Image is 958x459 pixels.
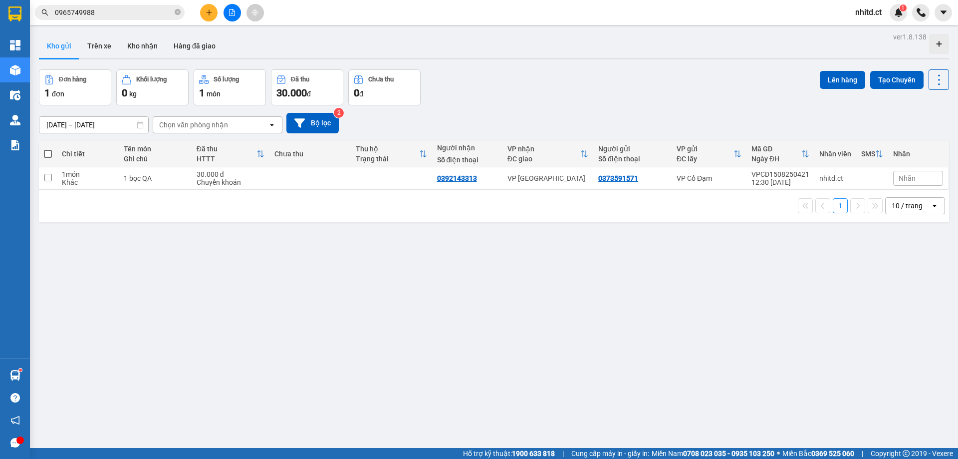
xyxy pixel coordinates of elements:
div: 1 món [62,170,114,178]
span: plus [206,9,213,16]
button: Chưa thu0đ [348,69,421,105]
span: file-add [229,9,236,16]
span: nhitd.ct [847,6,890,18]
div: VPCD1508250421 [751,170,809,178]
div: ĐC giao [507,155,580,163]
button: Kho gửi [39,34,79,58]
span: 1 [901,4,905,11]
div: VP nhận [507,145,580,153]
img: solution-icon [10,140,20,150]
button: Hàng đã giao [166,34,224,58]
sup: 1 [19,369,22,372]
div: 10 / trang [892,201,923,211]
span: Miền Nam [652,448,774,459]
span: aim [251,9,258,16]
div: nhitd.ct [819,174,851,182]
div: Mã GD [751,145,801,153]
span: đơn [52,90,64,98]
th: Toggle SortBy [502,141,593,167]
strong: 0708 023 035 - 0935 103 250 [683,450,774,458]
th: Toggle SortBy [746,141,814,167]
svg: open [268,121,276,129]
div: Đã thu [291,76,309,83]
img: phone-icon [917,8,926,17]
input: Select a date range. [39,117,148,133]
span: ⚪️ [777,452,780,456]
div: Đơn hàng [59,76,86,83]
button: Trên xe [79,34,119,58]
span: | [562,448,564,459]
div: VP [GEOGRAPHIC_DATA] [507,174,588,182]
button: file-add [224,4,241,21]
span: caret-down [939,8,948,17]
div: Chuyển khoản [197,178,265,186]
div: Số điện thoại [598,155,667,163]
div: Chưa thu [274,150,346,158]
sup: 1 [900,4,907,11]
span: 1 [44,87,50,99]
button: 1 [833,198,848,213]
img: logo-vxr [8,6,21,21]
span: kg [129,90,137,98]
div: Trạng thái [356,155,419,163]
div: Ghi chú [124,155,186,163]
div: Khác [62,178,114,186]
div: Số lượng [214,76,239,83]
span: notification [10,416,20,425]
button: Tạo Chuyến [870,71,924,89]
sup: 2 [334,108,344,118]
span: 30.000 [276,87,307,99]
img: warehouse-icon [10,65,20,75]
button: Kho nhận [119,34,166,58]
th: Toggle SortBy [351,141,432,167]
div: Người nhận [437,144,497,152]
div: VP Cổ Đạm [677,174,741,182]
div: 1 bọc QA [124,174,186,182]
div: Chọn văn phòng nhận [159,120,228,130]
span: Nhãn [899,174,916,182]
div: VP gửi [677,145,733,153]
button: Số lượng1món [194,69,266,105]
div: Số điện thoại [437,156,497,164]
th: Toggle SortBy [856,141,888,167]
button: Khối lượng0kg [116,69,189,105]
span: đ [359,90,363,98]
span: search [41,9,48,16]
span: | [862,448,863,459]
button: caret-down [935,4,952,21]
th: Toggle SortBy [192,141,270,167]
span: Hỗ trợ kỹ thuật: [463,448,555,459]
div: 0392143313 [437,174,477,182]
div: Người gửi [598,145,667,153]
div: Tạo kho hàng mới [929,34,949,54]
span: 0 [122,87,127,99]
span: 0 [354,87,359,99]
button: plus [200,4,218,21]
div: Đã thu [197,145,257,153]
img: icon-new-feature [894,8,903,17]
button: Đơn hàng1đơn [39,69,111,105]
img: dashboard-icon [10,40,20,50]
div: HTTT [197,155,257,163]
span: đ [307,90,311,98]
span: món [207,90,221,98]
div: Ngày ĐH [751,155,801,163]
span: Cung cấp máy in - giấy in: [571,448,649,459]
div: ĐC lấy [677,155,733,163]
div: Chi tiết [62,150,114,158]
button: Bộ lọc [286,113,339,133]
button: Lên hàng [820,71,865,89]
strong: 1900 633 818 [512,450,555,458]
div: SMS [861,150,875,158]
svg: open [931,202,939,210]
button: Đã thu30.000đ [271,69,343,105]
span: 1 [199,87,205,99]
div: Nhãn [893,150,943,158]
img: warehouse-icon [10,115,20,125]
strong: 0369 525 060 [811,450,854,458]
input: Tìm tên, số ĐT hoặc mã đơn [55,7,173,18]
div: 0373591571 [598,174,638,182]
div: Khối lượng [136,76,167,83]
button: aim [246,4,264,21]
div: Chưa thu [368,76,394,83]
